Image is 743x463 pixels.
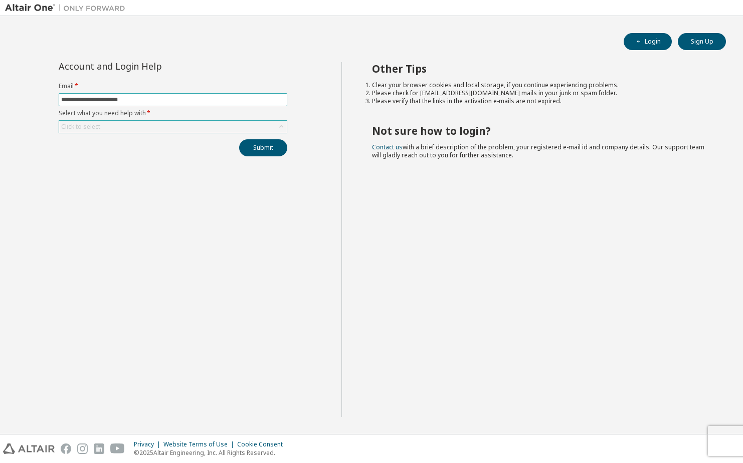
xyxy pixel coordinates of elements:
[239,139,287,156] button: Submit
[372,143,704,159] span: with a brief description of the problem, your registered e-mail id and company details. Our suppo...
[134,448,289,457] p: © 2025 Altair Engineering, Inc. All Rights Reserved.
[3,443,55,454] img: altair_logo.svg
[372,81,708,89] li: Clear your browser cookies and local storage, if you continue experiencing problems.
[59,62,242,70] div: Account and Login Help
[372,62,708,75] h2: Other Tips
[372,97,708,105] li: Please verify that the links in the activation e-mails are not expired.
[134,440,163,448] div: Privacy
[624,33,672,50] button: Login
[77,443,88,454] img: instagram.svg
[61,443,71,454] img: facebook.svg
[110,443,125,454] img: youtube.svg
[94,443,104,454] img: linkedin.svg
[372,124,708,137] h2: Not sure how to login?
[59,109,287,117] label: Select what you need help with
[678,33,726,50] button: Sign Up
[372,89,708,97] li: Please check for [EMAIL_ADDRESS][DOMAIN_NAME] mails in your junk or spam folder.
[5,3,130,13] img: Altair One
[59,121,287,133] div: Click to select
[237,440,289,448] div: Cookie Consent
[61,123,100,131] div: Click to select
[59,82,287,90] label: Email
[372,143,403,151] a: Contact us
[163,440,237,448] div: Website Terms of Use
